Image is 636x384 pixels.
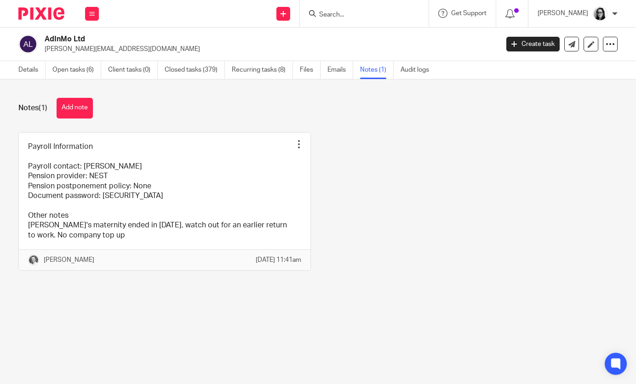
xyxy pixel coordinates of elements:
[28,254,39,265] img: Rod%202%20Small.jpg
[52,61,101,79] a: Open tasks (6)
[18,7,64,20] img: Pixie
[39,104,47,112] span: (1)
[300,61,321,79] a: Files
[18,103,47,113] h1: Notes
[451,10,487,17] span: Get Support
[360,61,394,79] a: Notes (1)
[108,61,158,79] a: Client tasks (0)
[45,45,493,54] p: [PERSON_NAME][EMAIL_ADDRESS][DOMAIN_NAME]
[232,61,293,79] a: Recurring tasks (8)
[45,34,403,44] h2: AdInMo Ltd
[44,255,94,265] p: [PERSON_NAME]
[593,6,607,21] img: Profile%20photo.jpeg
[318,11,401,19] input: Search
[401,61,436,79] a: Audit logs
[538,9,588,18] p: [PERSON_NAME]
[57,98,93,119] button: Add note
[506,37,560,51] a: Create task
[18,61,46,79] a: Details
[165,61,225,79] a: Closed tasks (379)
[256,255,301,265] p: [DATE] 11:41am
[327,61,353,79] a: Emails
[18,34,38,54] img: svg%3E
